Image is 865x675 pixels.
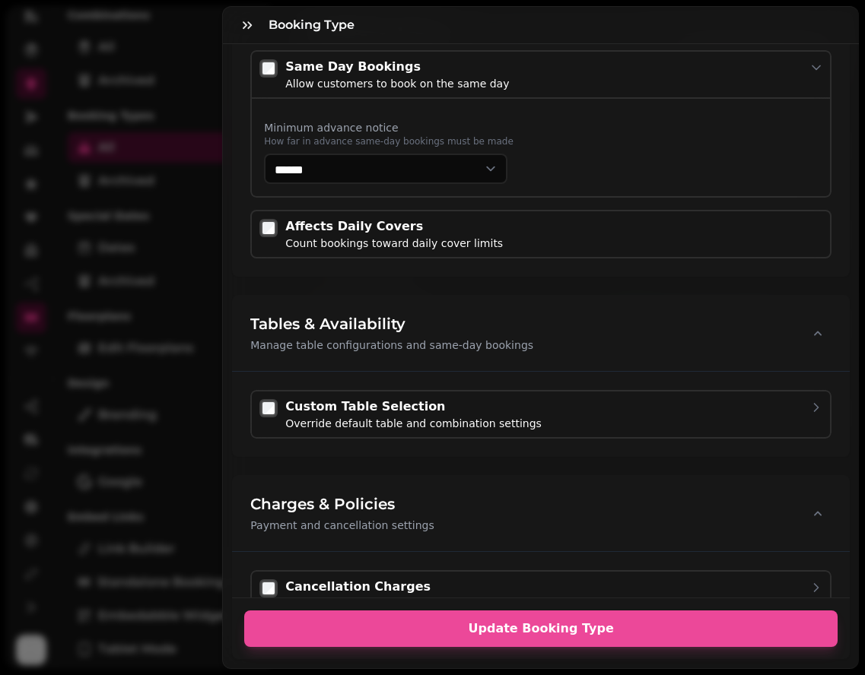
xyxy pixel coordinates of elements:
[264,135,818,147] p: How far in advance same-day bookings must be made
[250,493,434,515] h3: Charges & Policies
[285,217,503,236] div: Affects Daily Covers
[244,610,838,647] button: Update Booking Type
[250,313,533,334] h3: Tables & Availability
[250,337,533,353] p: Manage table configurations and same-day bookings
[262,623,819,635] span: Update Booking Type
[285,76,509,91] div: Allow customers to book on the same day
[285,416,542,431] div: Override default table and combination settings
[285,578,490,596] div: Cancellation Charges
[285,596,490,611] div: Apply charges when customers cancel
[264,120,818,135] label: Minimum advance notice
[269,16,361,34] h3: Booking Type
[285,398,542,416] div: Custom Table Selection
[285,58,509,76] div: Same Day Bookings
[250,518,434,533] p: Payment and cancellation settings
[285,236,503,251] div: Count bookings toward daily cover limits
